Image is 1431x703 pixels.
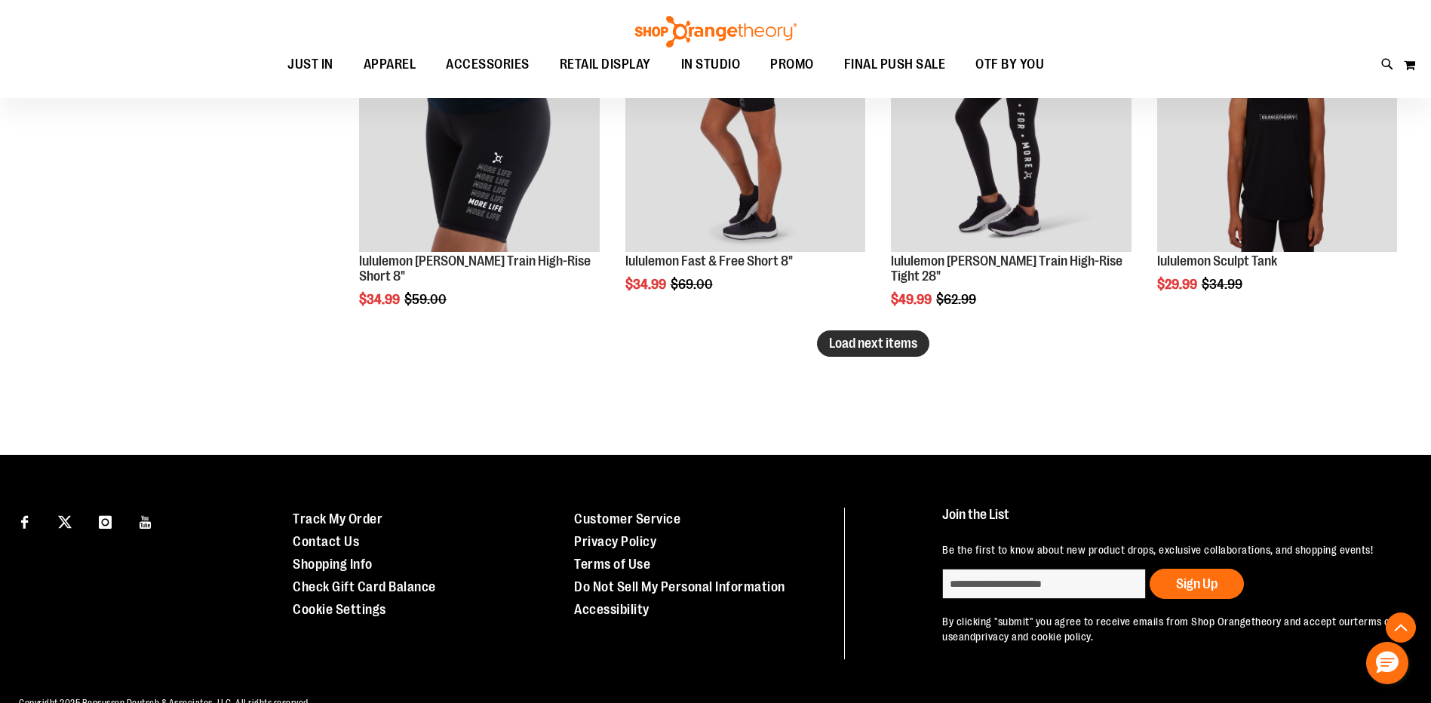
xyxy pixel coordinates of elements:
[359,253,591,284] a: lululemon [PERSON_NAME] Train High-Rise Short 8"
[11,508,38,534] a: Visit our Facebook page
[92,508,118,534] a: Visit our Instagram page
[1386,612,1416,643] button: Back To Top
[625,277,668,292] span: $34.99
[891,292,934,307] span: $49.99
[574,557,650,572] a: Terms of Use
[574,511,680,526] a: Customer Service
[891,12,1131,254] a: Product image for lululemon Wunder Train High-Rise Tight 28"SALE
[58,515,72,529] img: Twitter
[625,12,865,254] a: Product image for lululemon Fast & Free Short 8"
[975,631,1093,643] a: privacy and cookie policy.
[975,48,1044,81] span: OTF BY YOU
[633,16,799,48] img: Shop Orangetheory
[942,542,1396,557] p: Be the first to know about new product drops, exclusive collaborations, and shopping events!
[359,12,599,254] a: Product image for lululemon Wunder Train High-Rise Short 8"
[574,579,785,594] a: Do Not Sell My Personal Information
[942,569,1146,599] input: enter email
[681,48,741,81] span: IN STUDIO
[293,579,436,594] a: Check Gift Card Balance
[364,48,416,81] span: APPAREL
[891,253,1122,284] a: lululemon [PERSON_NAME] Train High-Rise Tight 28"
[1157,12,1397,252] img: Product image for lululemon Sculpt Tank
[770,48,814,81] span: PROMO
[829,336,917,351] span: Load next items
[829,48,961,82] a: FINAL PUSH SALE
[574,534,656,549] a: Privacy Policy
[352,5,606,345] div: product
[625,12,865,252] img: Product image for lululemon Fast & Free Short 8"
[133,508,159,534] a: Visit our Youtube page
[404,292,449,307] span: $59.00
[431,48,545,82] a: ACCESSORIES
[560,48,651,81] span: RETAIL DISPLAY
[1150,5,1405,330] div: product
[942,508,1396,536] h4: Join the List
[625,253,793,269] a: lululemon Fast & Free Short 8"
[1157,12,1397,254] a: Product image for lululemon Sculpt Tank
[883,5,1138,345] div: product
[359,12,599,252] img: Product image for lululemon Wunder Train High-Rise Short 8"
[1157,277,1199,292] span: $29.99
[1157,253,1277,269] a: lululemon Sculpt Tank
[817,330,929,357] button: Load next items
[666,48,756,82] a: IN STUDIO
[293,534,359,549] a: Contact Us
[891,12,1131,252] img: Product image for lululemon Wunder Train High-Rise Tight 28"
[349,48,431,81] a: APPAREL
[574,602,649,617] a: Accessibility
[446,48,530,81] span: ACCESSORIES
[293,602,386,617] a: Cookie Settings
[52,508,78,534] a: Visit our X page
[359,292,402,307] span: $34.99
[1150,569,1244,599] button: Sign Up
[936,292,978,307] span: $62.99
[1176,576,1218,591] span: Sign Up
[942,614,1396,644] p: By clicking "submit" you agree to receive emails from Shop Orangetheory and accept our and
[844,48,946,81] span: FINAL PUSH SALE
[293,511,382,526] a: Track My Order
[1202,277,1245,292] span: $34.99
[618,5,873,330] div: product
[293,557,373,572] a: Shopping Info
[545,48,666,82] a: RETAIL DISPLAY
[287,48,333,81] span: JUST IN
[671,277,715,292] span: $69.00
[1366,642,1408,684] button: Hello, have a question? Let’s chat.
[755,48,829,82] a: PROMO
[272,48,349,82] a: JUST IN
[960,48,1059,82] a: OTF BY YOU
